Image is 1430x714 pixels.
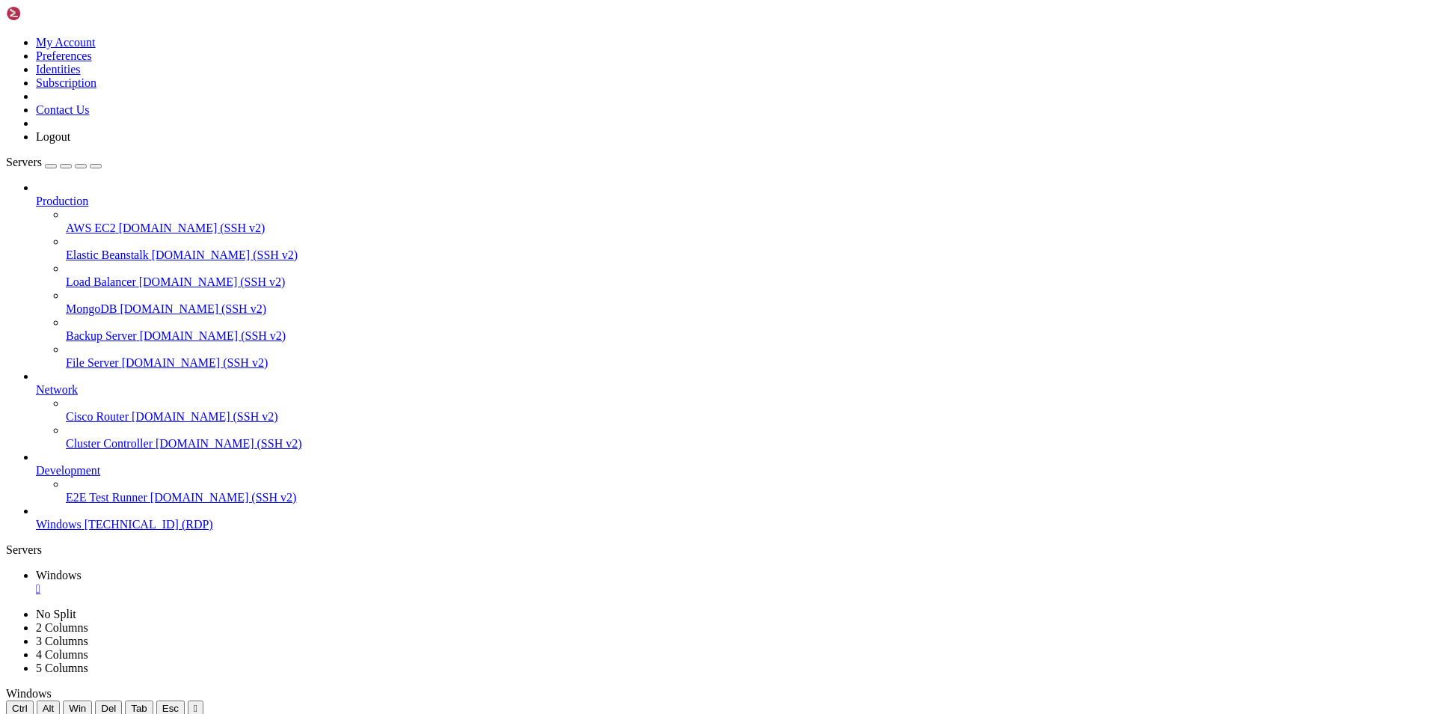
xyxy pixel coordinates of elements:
[6,156,102,168] a: Servers
[194,703,197,714] div: 
[36,648,88,661] a: 4 Columns
[66,222,1424,235] a: AWS EC2 [DOMAIN_NAME] (SSH v2)
[36,662,88,674] a: 5 Columns
[6,156,42,168] span: Servers
[36,569,1424,596] a: Windows
[156,437,302,450] span: [DOMAIN_NAME] (SSH v2)
[66,302,1424,316] a: MongoDB [DOMAIN_NAME] (SSH v2)
[6,687,52,700] span: Windows
[66,222,116,234] span: AWS EC2
[66,397,1424,424] li: Cisco Router [DOMAIN_NAME] (SSH v2)
[101,703,116,714] span: Del
[36,49,92,62] a: Preferences
[66,356,119,369] span: File Server
[36,195,1424,208] a: Production
[36,383,78,396] span: Network
[66,491,1424,504] a: E2E Test Runner [DOMAIN_NAME] (SSH v2)
[66,275,136,288] span: Load Balancer
[66,208,1424,235] li: AWS EC2 [DOMAIN_NAME] (SSH v2)
[66,437,153,450] span: Cluster Controller
[66,262,1424,289] li: Load Balancer [DOMAIN_NAME] (SSH v2)
[12,703,28,714] span: Ctrl
[66,302,117,315] span: MongoDB
[119,222,266,234] span: [DOMAIN_NAME] (SSH v2)
[66,343,1424,370] li: File Server [DOMAIN_NAME] (SSH v2)
[36,635,88,647] a: 3 Columns
[66,275,1424,289] a: Load Balancer [DOMAIN_NAME] (SSH v2)
[66,410,129,423] span: Cisco Router
[66,424,1424,451] li: Cluster Controller [DOMAIN_NAME] (SSH v2)
[6,543,1424,557] div: Servers
[36,370,1424,451] li: Network
[36,451,1424,504] li: Development
[36,464,1424,477] a: Development
[36,464,100,477] span: Development
[66,248,149,261] span: Elastic Beanstalk
[36,569,82,582] span: Windows
[66,329,1424,343] a: Backup Server [DOMAIN_NAME] (SSH v2)
[122,356,268,369] span: [DOMAIN_NAME] (SSH v2)
[131,703,147,714] span: Tab
[36,130,70,143] a: Logout
[6,6,92,21] img: Shellngn
[66,289,1424,316] li: MongoDB [DOMAIN_NAME] (SSH v2)
[66,248,1424,262] a: Elastic Beanstalk [DOMAIN_NAME] (SSH v2)
[43,703,55,714] span: Alt
[36,181,1424,370] li: Production
[36,383,1424,397] a: Network
[139,275,286,288] span: [DOMAIN_NAME] (SSH v2)
[66,410,1424,424] a: Cisco Router [DOMAIN_NAME] (SSH v2)
[36,504,1424,531] li: Windows [TECHNICAL_ID] (RDP)
[66,329,137,342] span: Backup Server
[66,437,1424,451] a: Cluster Controller [DOMAIN_NAME] (SSH v2)
[120,302,266,315] span: [DOMAIN_NAME] (SSH v2)
[36,36,96,49] a: My Account
[140,329,286,342] span: [DOMAIN_NAME] (SSH v2)
[66,356,1424,370] a: File Server [DOMAIN_NAME] (SSH v2)
[36,195,88,207] span: Production
[66,235,1424,262] li: Elastic Beanstalk [DOMAIN_NAME] (SSH v2)
[36,518,82,531] span: Windows
[66,477,1424,504] li: E2E Test Runner [DOMAIN_NAME] (SSH v2)
[85,518,213,531] span: [TECHNICAL_ID] (RDP)
[36,582,1424,596] a: 
[69,703,86,714] span: Win
[36,63,81,76] a: Identities
[66,491,147,504] span: E2E Test Runner
[152,248,298,261] span: [DOMAIN_NAME] (SSH v2)
[150,491,297,504] span: [DOMAIN_NAME] (SSH v2)
[132,410,278,423] span: [DOMAIN_NAME] (SSH v2)
[162,703,179,714] span: Esc
[36,518,1424,531] a: Windows [TECHNICAL_ID] (RDP)
[36,76,96,89] a: Subscription
[36,103,90,116] a: Contact Us
[66,316,1424,343] li: Backup Server [DOMAIN_NAME] (SSH v2)
[36,608,76,620] a: No Split
[36,621,88,634] a: 2 Columns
